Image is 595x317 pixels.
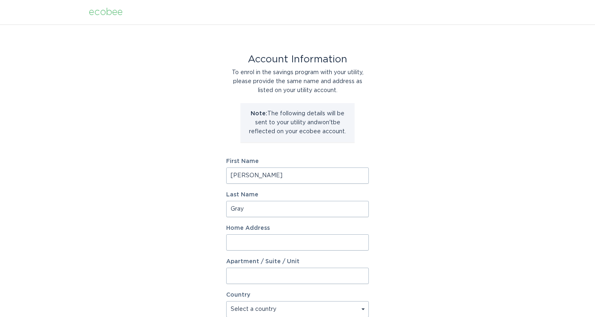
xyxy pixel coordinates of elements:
[226,158,369,164] label: First Name
[251,111,267,117] strong: Note:
[89,8,123,17] div: ecobee
[226,225,369,231] label: Home Address
[226,55,369,64] div: Account Information
[226,292,250,298] label: Country
[226,259,369,264] label: Apartment / Suite / Unit
[247,109,348,136] p: The following details will be sent to your utility and won't be reflected on your ecobee account.
[226,68,369,95] div: To enrol in the savings program with your utility, please provide the same name and address as li...
[226,192,369,198] label: Last Name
